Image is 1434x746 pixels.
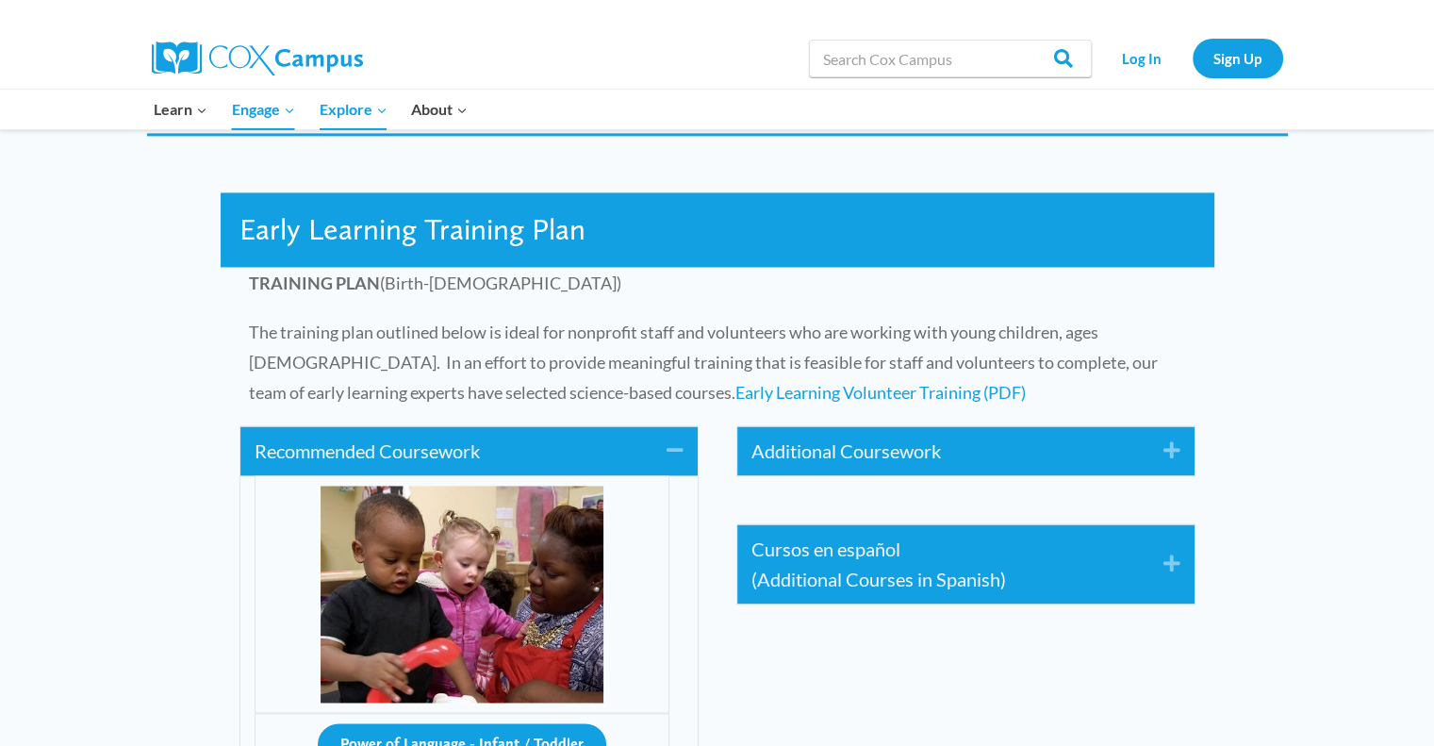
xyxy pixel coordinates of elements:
button: Child menu of About [399,90,480,129]
a: Log In [1101,39,1183,77]
span: The training plan outlined below is ideal for nonprofit staff and volunteers who are working with... [249,322,1158,403]
a: Sign Up [1193,39,1283,77]
button: Child menu of Engage [220,90,307,129]
img: Cox Campus [152,41,363,75]
input: Search Cox Campus [809,40,1092,77]
span: (Birth-[DEMOGRAPHIC_DATA]) [249,273,621,293]
nav: Primary Navigation [142,90,480,129]
a: Cursos en español(Additional Courses in Spanish) [751,534,1135,594]
button: Child menu of Explore [307,90,400,129]
a: Early Learning Volunteer Training (PDF) [735,382,1026,403]
nav: Secondary Navigation [1101,39,1283,77]
a: Additional Coursework [751,436,1135,466]
strong: TRAINING PLAN [249,273,380,293]
a: Recommended Coursework [255,436,638,466]
span: Early Learning Training Plan [239,211,585,247]
img: Power of Language image [321,486,603,703]
button: Child menu of Learn [142,90,221,129]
